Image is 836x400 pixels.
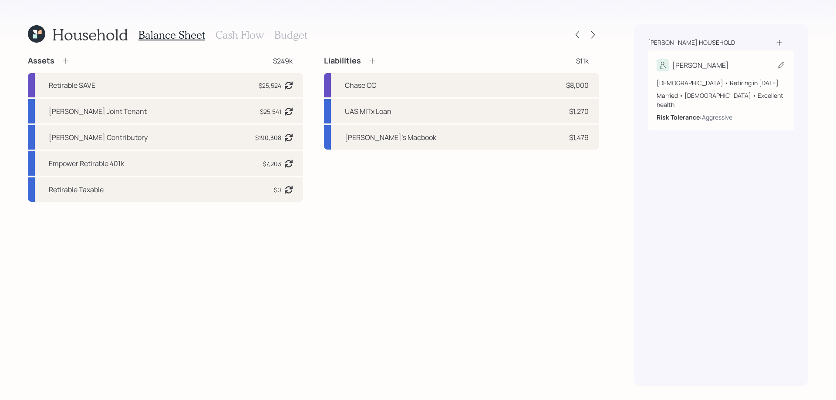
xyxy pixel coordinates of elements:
[657,78,785,87] div: [DEMOGRAPHIC_DATA] • Retiring in [DATE]
[255,133,281,142] div: $190,308
[28,56,54,66] h4: Assets
[648,38,735,47] div: [PERSON_NAME] household
[566,80,589,90] div: $8,000
[345,132,436,143] div: [PERSON_NAME]'s Macbook
[49,132,148,143] div: [PERSON_NAME] Contributory
[657,113,702,121] b: Risk Tolerance:
[263,159,281,168] div: $7,203
[702,113,732,122] div: Aggressive
[216,29,264,41] h3: Cash Flow
[569,106,589,117] div: $1,270
[49,158,124,169] div: Empower Retirable 401k
[52,25,128,44] h1: Household
[274,185,281,194] div: $0
[49,106,147,117] div: [PERSON_NAME] Joint Tenant
[138,29,205,41] h3: Balance Sheet
[49,184,104,195] div: Retirable Taxable
[260,107,281,116] div: $25,541
[576,56,589,66] div: $11k
[657,91,785,109] div: Married • [DEMOGRAPHIC_DATA] • Excellent health
[259,81,281,90] div: $25,524
[345,106,391,117] div: UAS MITx Loan
[569,132,589,143] div: $1,479
[324,56,361,66] h4: Liabilities
[345,80,376,90] div: Chase CC
[672,60,729,70] div: [PERSON_NAME]
[273,56,293,66] div: $249k
[274,29,307,41] h3: Budget
[49,80,95,90] div: Retirable SAVE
